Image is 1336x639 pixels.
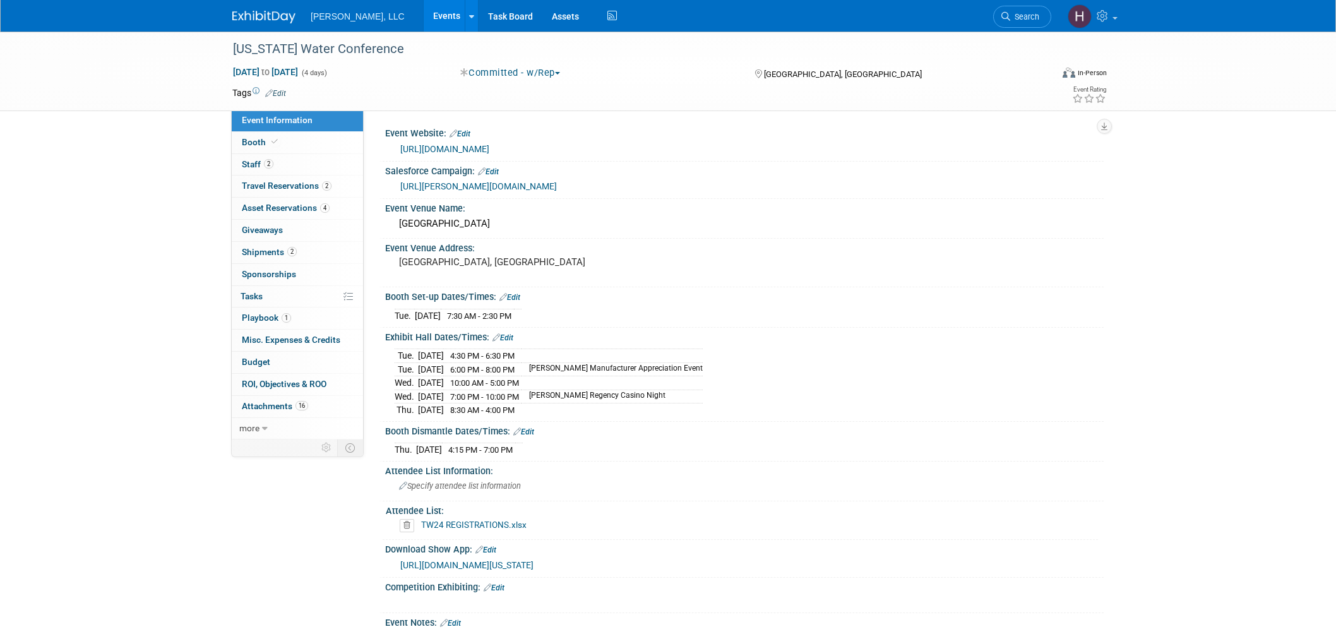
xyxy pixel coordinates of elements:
[242,181,331,191] span: Travel Reservations
[242,137,280,147] span: Booth
[522,390,703,403] td: [PERSON_NAME] Regency Casino Night
[475,546,496,554] a: Edit
[993,6,1051,28] a: Search
[400,181,557,191] a: [URL][PERSON_NAME][DOMAIN_NAME]
[232,198,363,219] a: Asset Reservations4
[522,362,703,376] td: [PERSON_NAME] Manufacturer Appreciation Event
[385,239,1104,254] div: Event Venue Address:
[385,578,1104,594] div: Competition Exhibiting:
[239,423,259,433] span: more
[232,11,295,23] img: ExhibitDay
[287,247,297,256] span: 2
[418,403,444,417] td: [DATE]
[395,390,418,403] td: Wed.
[456,66,565,80] button: Committed - w/Rep
[385,422,1104,438] div: Booth Dismantle Dates/Times:
[232,352,363,373] a: Budget
[484,583,504,592] a: Edit
[241,291,263,301] span: Tasks
[232,308,363,329] a: Playbook1
[418,349,444,363] td: [DATE]
[242,335,340,345] span: Misc. Expenses & Credits
[513,427,534,436] a: Edit
[418,376,444,390] td: [DATE]
[232,176,363,197] a: Travel Reservations2
[450,392,519,402] span: 7:00 PM - 10:00 PM
[399,256,671,268] pre: [GEOGRAPHIC_DATA], [GEOGRAPHIC_DATA]
[400,521,419,530] a: Delete attachment?
[385,613,1104,630] div: Event Notes:
[242,357,270,367] span: Budget
[232,374,363,395] a: ROI, Objectives & ROO
[395,309,415,322] td: Tue.
[421,520,527,530] a: TW24 REGISTRATIONS.xlsx
[386,501,1098,517] div: Attendee List:
[295,401,308,410] span: 16
[242,247,297,257] span: Shipments
[242,225,283,235] span: Giveaways
[232,264,363,285] a: Sponsorships
[450,378,519,388] span: 10:00 AM - 5:00 PM
[450,351,515,361] span: 4:30 PM - 6:30 PM
[232,220,363,241] a: Giveaways
[1010,12,1039,21] span: Search
[1068,4,1092,28] img: Hannah Mulholland
[232,418,363,439] a: more
[232,110,363,131] a: Event Information
[232,396,363,417] a: Attachments16
[271,138,278,145] i: Booth reservation complete
[395,214,1094,234] div: [GEOGRAPHIC_DATA]
[338,439,364,456] td: Toggle Event Tabs
[395,349,418,363] td: Tue.
[242,159,273,169] span: Staff
[232,330,363,351] a: Misc. Expenses & Credits
[764,69,922,79] span: [GEOGRAPHIC_DATA], [GEOGRAPHIC_DATA]
[265,89,286,98] a: Edit
[450,405,515,415] span: 8:30 AM - 4:00 PM
[418,362,444,376] td: [DATE]
[259,67,271,77] span: to
[232,132,363,153] a: Booth
[242,313,291,323] span: Playbook
[320,203,330,213] span: 4
[400,560,534,570] a: [URL][DOMAIN_NAME][US_STATE]
[450,365,515,374] span: 6:00 PM - 8:00 PM
[478,167,499,176] a: Edit
[399,481,521,491] span: Specify attendee list information
[242,115,313,125] span: Event Information
[242,401,308,411] span: Attachments
[415,309,441,322] td: [DATE]
[282,313,291,323] span: 1
[232,66,299,78] span: [DATE] [DATE]
[232,286,363,308] a: Tasks
[242,379,326,389] span: ROI, Objectives & ROO
[385,287,1104,304] div: Booth Set-up Dates/Times:
[385,462,1104,477] div: Attendee List Information:
[395,376,418,390] td: Wed.
[448,445,513,455] span: 4:15 PM - 7:00 PM
[395,403,418,417] td: Thu.
[385,124,1104,140] div: Event Website:
[1063,68,1075,78] img: Format-Inperson.png
[447,311,511,321] span: 7:30 AM - 2:30 PM
[416,443,442,457] td: [DATE]
[1072,87,1106,93] div: Event Rating
[232,87,286,99] td: Tags
[229,38,1032,61] div: [US_STATE] Water Conference
[440,619,461,628] a: Edit
[385,540,1104,556] div: Download Show App:
[242,269,296,279] span: Sponsorships
[395,443,416,457] td: Thu.
[385,328,1104,344] div: Exhibit Hall Dates/Times:
[311,11,405,21] span: [PERSON_NAME], LLC
[316,439,338,456] td: Personalize Event Tab Strip
[395,362,418,376] td: Tue.
[385,199,1104,215] div: Event Venue Name:
[264,159,273,169] span: 2
[1077,68,1107,78] div: In-Person
[232,242,363,263] a: Shipments2
[492,333,513,342] a: Edit
[301,69,327,77] span: (4 days)
[242,203,330,213] span: Asset Reservations
[385,162,1104,178] div: Salesforce Campaign:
